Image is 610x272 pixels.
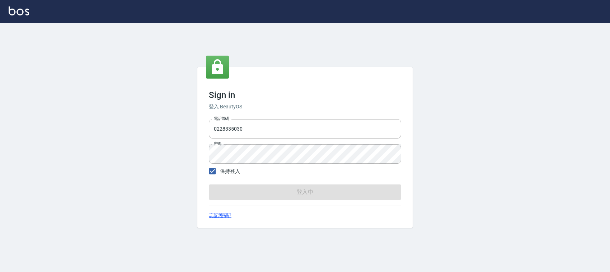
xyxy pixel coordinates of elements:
img: Logo [9,6,29,15]
h3: Sign in [209,90,401,100]
a: 忘記密碼? [209,212,231,219]
label: 電話號碼 [214,116,229,121]
h6: 登入 BeautyOS [209,103,401,111]
label: 密碼 [214,141,221,146]
span: 保持登入 [220,168,240,175]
